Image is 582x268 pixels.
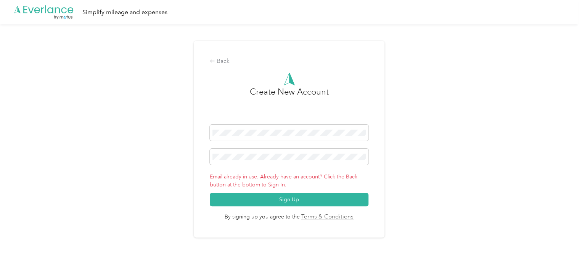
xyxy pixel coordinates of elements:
a: Terms & Conditions [300,213,354,221]
iframe: Everlance-gr Chat Button Frame [539,225,582,268]
h3: Create New Account [250,85,329,125]
span: By signing up you agree to the [210,206,368,221]
p: Email already in use. Already have an account? Click the Back button at the bottom to Sign In. [210,173,368,189]
div: Back [210,57,368,66]
button: Sign Up [210,193,368,206]
div: Simplify mileage and expenses [82,8,167,17]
